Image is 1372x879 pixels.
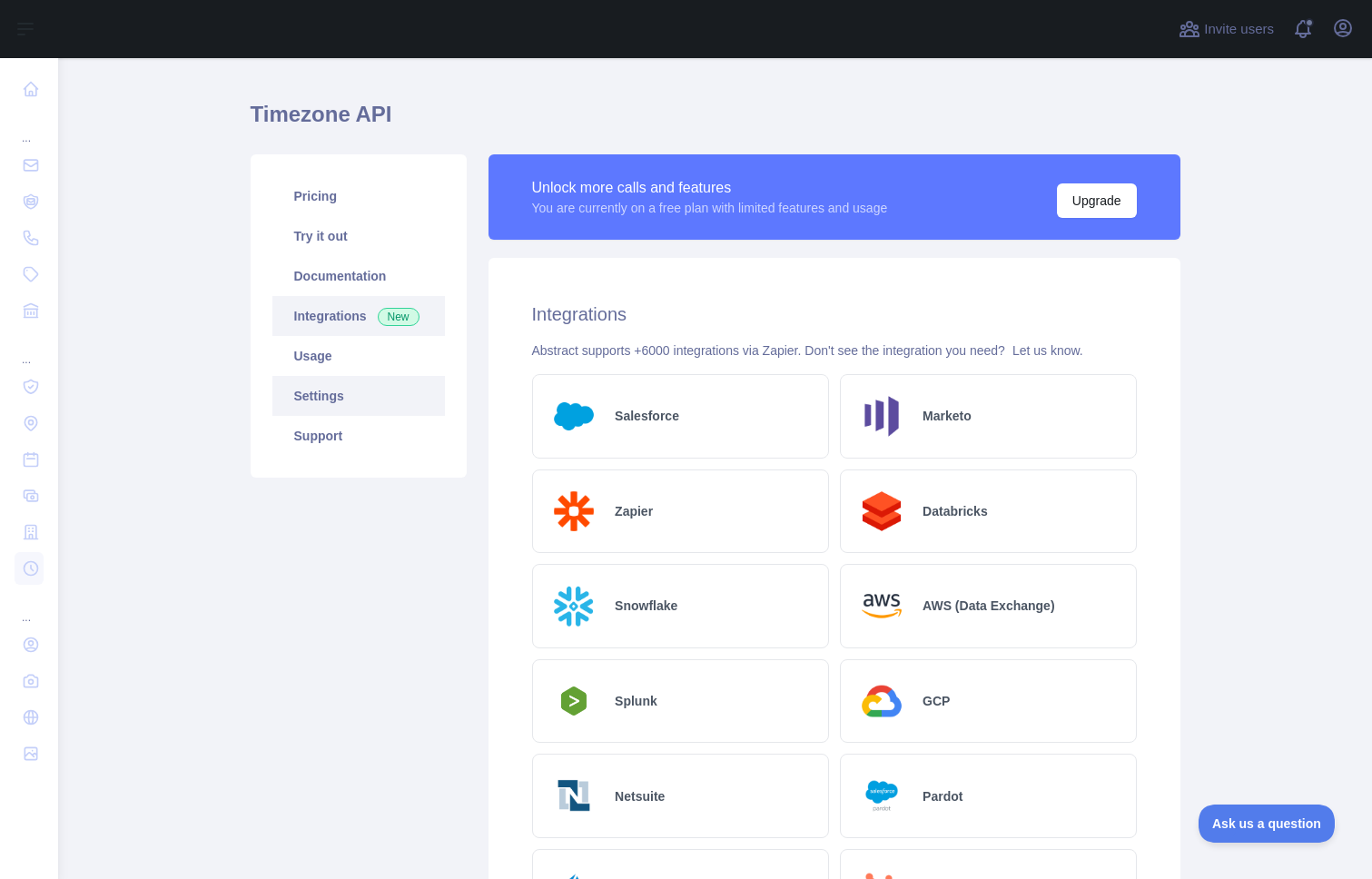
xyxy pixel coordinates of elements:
[855,675,909,728] img: Logo
[532,301,1137,327] h2: Integrations
[923,407,972,425] h2: Marketo
[855,769,909,823] img: Logo
[923,597,1054,615] h2: AWS (Data Exchange)
[1204,19,1274,40] span: Invite users
[272,296,445,336] a: Integrations New
[272,216,445,256] a: Try it out
[855,485,909,538] img: Logo
[548,579,601,633] img: Logo
[615,692,657,710] h2: Splunk
[15,588,44,625] div: ...
[1199,805,1336,843] iframe: Toggle Customer Support
[15,109,44,145] div: ...
[548,681,601,721] img: Logo
[923,502,988,520] h2: Databricks
[1057,183,1137,218] button: Upgrade
[532,341,1137,360] div: Abstract supports +6000 integrations via Zapier. Don't see the integration you need?
[272,256,445,296] a: Documentation
[1175,15,1278,44] button: Invite users
[272,376,445,416] a: Settings
[855,579,909,633] img: Logo
[923,787,962,805] h2: Pardot
[532,177,888,199] div: Unlock more calls and features
[251,100,1180,143] h1: Timezone API
[548,485,601,538] img: Logo
[272,176,445,216] a: Pricing
[615,787,665,805] h2: Netsuite
[378,308,419,326] span: New
[15,331,44,367] div: ...
[272,416,445,456] a: Support
[1012,343,1083,358] a: Let us know.
[272,336,445,376] a: Usage
[855,390,909,443] img: Logo
[615,597,677,615] h2: Snowflake
[923,692,950,710] h2: GCP
[548,390,601,443] img: Logo
[532,199,888,217] div: You are currently on a free plan with limited features and usage
[615,502,653,520] h2: Zapier
[548,769,601,823] img: Logo
[615,407,679,425] h2: Salesforce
